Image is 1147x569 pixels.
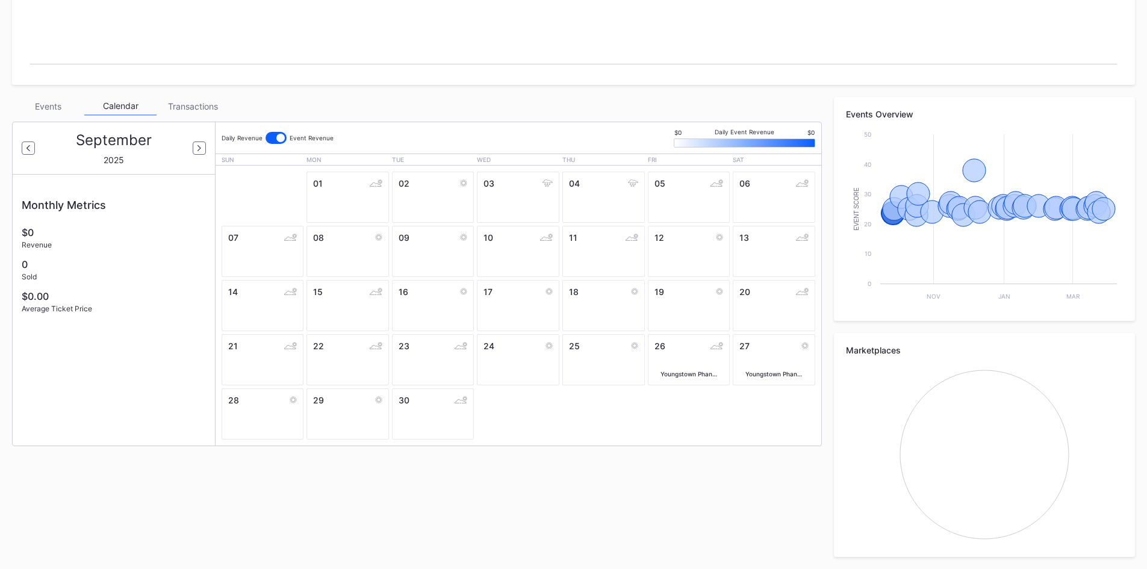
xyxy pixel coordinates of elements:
text: Jan [998,293,1010,300]
div: 03 [483,178,553,188]
div: Sold [22,272,206,281]
div: Marketplaces [846,345,1123,355]
div: Thu [562,156,645,163]
div: 23 [399,341,468,351]
div: 27 [739,341,809,351]
div: Youngstown Phantoms at [GEOGRAPHIC_DATA] Hockey NTDP U-18 [654,369,724,379]
div: 07 [228,232,297,243]
div: $0 [807,129,815,136]
div: 20 [739,287,809,297]
div: 01 [313,178,382,188]
div: 16 [399,287,468,297]
text: Event Score [853,187,860,231]
div: Daily Event Revenue [674,128,815,135]
div: 13 [739,232,809,243]
div: 06 [739,178,809,188]
div: 04 [569,178,638,188]
svg: Chart title [846,128,1123,309]
div: 09 [399,232,468,243]
div: Mon [306,156,389,163]
div: 19 [654,287,724,297]
div: 11 [569,232,638,243]
div: 0 [22,258,206,270]
div: 24 [483,341,553,351]
div: 2025 [104,155,124,165]
div: 12 [654,232,724,243]
div: 05 [654,178,724,188]
div: Calendar [84,97,157,116]
div: Average Ticket Price [22,304,206,313]
div: 10 [483,232,553,243]
div: $0.00 [22,290,206,302]
div: 18 [569,287,638,297]
div: September [76,131,152,149]
div: Youngstown Phantoms at [GEOGRAPHIC_DATA] Hockey NTDP U-18 [739,369,809,379]
div: Transactions [157,97,229,116]
text: Mar [1066,293,1080,300]
div: Sun [222,156,304,163]
div: 25 [569,341,638,351]
svg: Chart title [846,364,1123,545]
text: 40 [864,161,871,168]
div: Monthly Metrics [22,199,206,211]
div: 17 [483,287,553,297]
text: 10 [865,250,871,257]
text: 0 [868,280,871,287]
div: 15 [313,287,382,297]
div: Tue [392,156,474,163]
div: Fri [648,156,730,163]
div: 14 [228,287,297,297]
div: 26 [654,341,724,351]
div: 30 [399,395,468,405]
div: Sat [733,156,815,163]
text: Nov [927,293,940,300]
div: Wed [477,156,559,163]
div: 02 [399,178,468,188]
div: 08 [313,232,382,243]
text: 20 [864,220,871,228]
text: 50 [864,131,871,138]
text: 30 [864,190,871,197]
div: 21 [228,341,297,351]
div: 29 [313,395,382,405]
div: Events Overview [846,109,1123,119]
div: 28 [228,395,297,405]
div: Revenue [22,240,206,249]
div: $0 [22,226,206,238]
div: 22 [313,341,382,351]
div: Events [12,97,84,116]
div: $0 [674,129,682,136]
div: Daily Revenue Event Revenue [222,128,334,148]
